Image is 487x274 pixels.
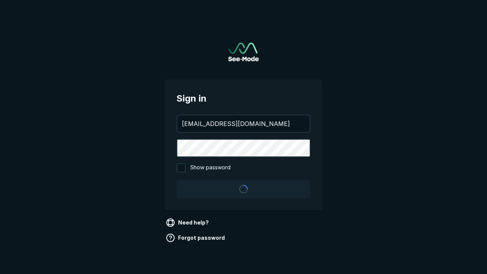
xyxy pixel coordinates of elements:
a: Forgot password [164,232,228,244]
a: Go to sign in [228,43,259,61]
a: Need help? [164,217,212,229]
span: Show password [190,163,231,172]
input: your@email.com [177,115,310,132]
img: See-Mode Logo [228,43,259,61]
span: Sign in [177,92,310,105]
